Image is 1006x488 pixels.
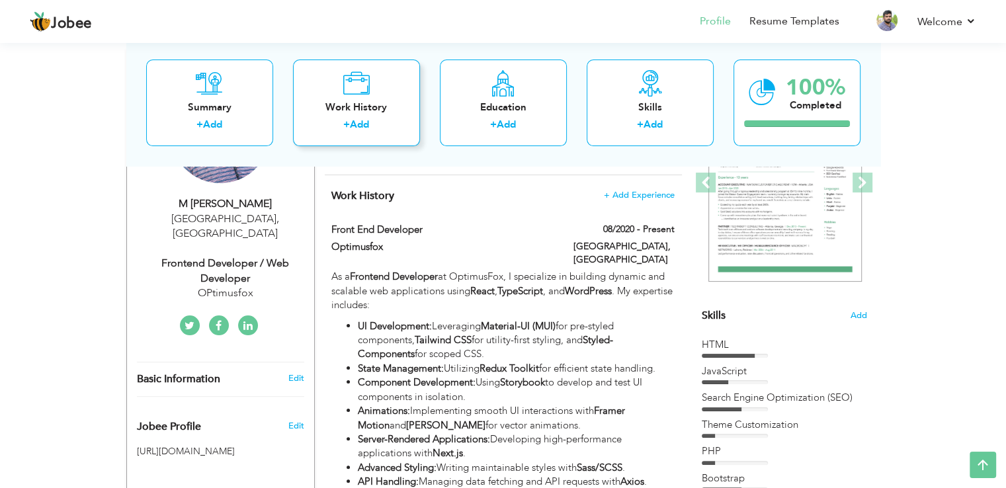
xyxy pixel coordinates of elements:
[358,362,674,376] li: Utilizing for efficient state handling.
[358,432,674,461] li: Developing high-performance applications with .
[876,10,898,31] img: Profile Img
[137,196,314,212] div: M [PERSON_NAME]
[603,223,675,236] label: 08/2020 - Present
[702,308,726,323] span: Skills
[358,404,410,417] strong: Animations:
[137,286,314,301] div: OPtimusfox
[358,333,613,360] strong: Styled-Components
[331,188,394,203] span: Work History
[702,391,867,405] div: Search Engine Optimization (SEO)
[358,376,476,389] strong: Component Development:
[350,118,369,132] a: Add
[702,364,867,378] div: JavaScript
[470,284,495,298] strong: React
[288,420,304,432] span: Edit
[358,319,674,362] li: Leveraging for pre-styled components, for utility-first styling, and for scoped CSS.
[497,118,516,132] a: Add
[573,240,675,266] label: [GEOGRAPHIC_DATA], [GEOGRAPHIC_DATA]
[304,101,409,114] div: Work History
[620,475,644,488] strong: Axios
[702,418,867,432] div: Theme Customization
[700,14,731,29] a: Profile
[137,446,304,456] h5: [URL][DOMAIN_NAME]
[577,461,622,474] strong: Sass/SCSS
[331,223,554,237] label: Front End Developer
[137,374,220,386] span: Basic Information
[480,362,539,375] strong: Redux Toolkit
[30,11,51,32] img: jobee.io
[331,270,674,312] p: As a at OptimusFox, I specialize in building dynamic and scalable web applications using , , and ...
[196,118,203,132] label: +
[331,240,554,254] label: Optimusfox
[565,284,612,298] strong: WordPress
[415,333,472,346] strong: Tailwind CSS
[490,118,497,132] label: +
[702,444,867,458] div: PHP
[276,212,279,226] span: ,
[203,118,222,132] a: Add
[350,270,438,283] strong: Frontend Developer
[917,14,976,30] a: Welcome
[30,11,92,32] a: Jobee
[497,284,543,298] strong: TypeScript
[749,14,839,29] a: Resume Templates
[358,404,625,431] strong: Framer Motion
[331,189,674,202] h4: This helps to show the companies you have worked for.
[343,118,350,132] label: +
[51,17,92,31] span: Jobee
[358,461,437,474] strong: Advanced Styling:
[637,118,644,132] label: +
[786,99,845,112] div: Completed
[358,319,432,333] strong: UI Development:
[157,101,263,114] div: Summary
[288,372,304,384] a: Edit
[702,471,867,485] div: Bootstrap
[406,419,485,432] strong: [PERSON_NAME]
[127,407,314,440] div: Enhance your career by creating a custom URL for your Jobee public profile.
[851,309,867,322] span: Add
[450,101,556,114] div: Education
[358,362,444,375] strong: State Management:
[597,101,703,114] div: Skills
[481,319,556,333] strong: Material-UI (MUI)
[137,464,188,477] iframe: fb:share_button Facebook Social Plugin
[358,432,490,446] strong: Server-Rendered Applications:
[137,256,314,286] div: Frontend Developer / Web Developer
[358,461,674,475] li: Writing maintainable styles with .
[137,212,314,242] div: [GEOGRAPHIC_DATA] [GEOGRAPHIC_DATA]
[604,190,675,200] span: + Add Experience
[500,376,545,389] strong: Storybook
[433,446,463,460] strong: Next.js
[358,475,419,488] strong: API Handling:
[702,338,867,352] div: HTML
[644,118,663,132] a: Add
[786,77,845,99] div: 100%
[358,404,674,432] li: Implementing smooth UI interactions with and for vector animations.
[137,421,201,433] span: Jobee Profile
[358,376,674,404] li: Using to develop and test UI components in isolation.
